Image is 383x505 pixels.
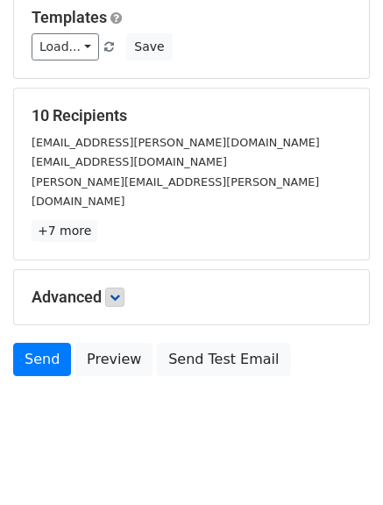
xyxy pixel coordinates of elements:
button: Save [126,33,172,60]
small: [PERSON_NAME][EMAIL_ADDRESS][PERSON_NAME][DOMAIN_NAME] [32,175,319,209]
iframe: Chat Widget [295,421,383,505]
h5: 10 Recipients [32,106,351,125]
a: Templates [32,8,107,26]
small: [EMAIL_ADDRESS][DOMAIN_NAME] [32,155,227,168]
a: Preview [75,343,152,376]
a: +7 more [32,220,97,242]
a: Load... [32,33,99,60]
a: Send Test Email [157,343,290,376]
small: [EMAIL_ADDRESS][PERSON_NAME][DOMAIN_NAME] [32,136,320,149]
a: Send [13,343,71,376]
h5: Advanced [32,288,351,307]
